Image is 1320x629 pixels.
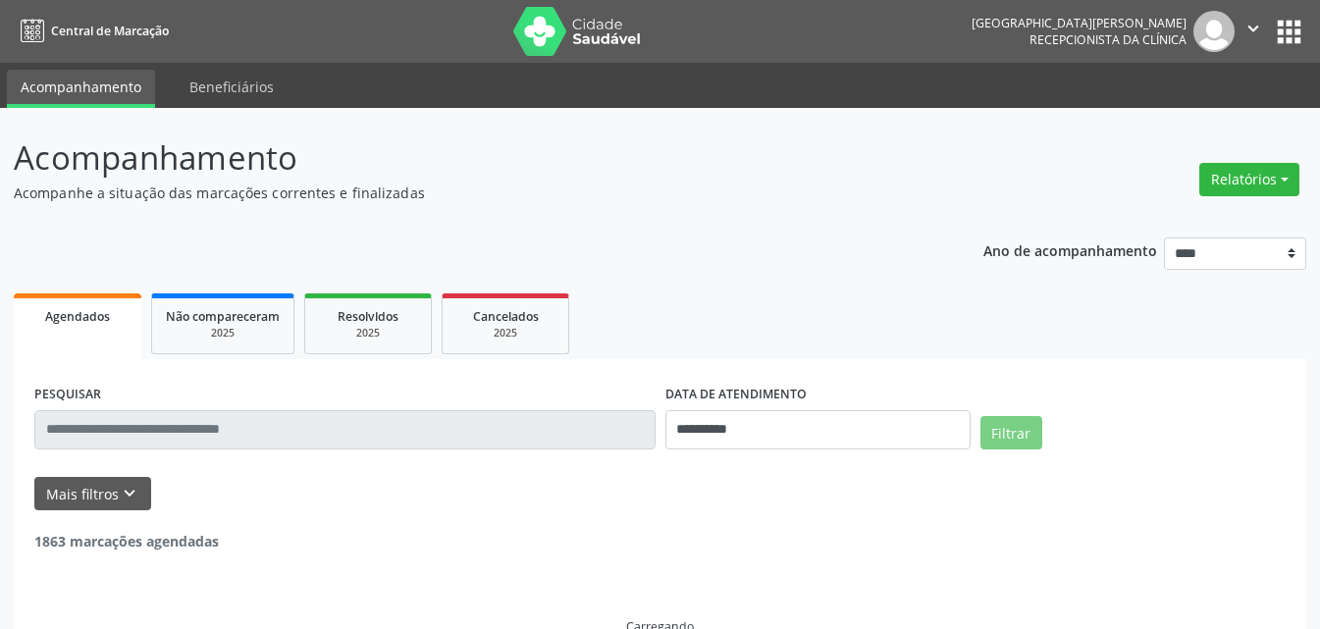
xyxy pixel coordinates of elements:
[51,23,169,39] span: Central de Marcação
[665,380,807,410] label: DATA DE ATENDIMENTO
[456,326,554,341] div: 2025
[1193,11,1235,52] img: img
[14,133,919,183] p: Acompanhamento
[166,308,280,325] span: Não compareceram
[1030,31,1187,48] span: Recepcionista da clínica
[1199,163,1299,196] button: Relatórios
[7,70,155,108] a: Acompanhamento
[338,308,398,325] span: Resolvidos
[119,483,140,504] i: keyboard_arrow_down
[319,326,417,341] div: 2025
[34,380,101,410] label: PESQUISAR
[45,308,110,325] span: Agendados
[34,477,151,511] button: Mais filtroskeyboard_arrow_down
[34,532,219,550] strong: 1863 marcações agendadas
[983,237,1157,262] p: Ano de acompanhamento
[14,183,919,203] p: Acompanhe a situação das marcações correntes e finalizadas
[980,416,1042,449] button: Filtrar
[1235,11,1272,52] button: 
[166,326,280,341] div: 2025
[972,15,1187,31] div: [GEOGRAPHIC_DATA][PERSON_NAME]
[1272,15,1306,49] button: apps
[176,70,288,104] a: Beneficiários
[14,15,169,47] a: Central de Marcação
[1242,18,1264,39] i: 
[473,308,539,325] span: Cancelados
